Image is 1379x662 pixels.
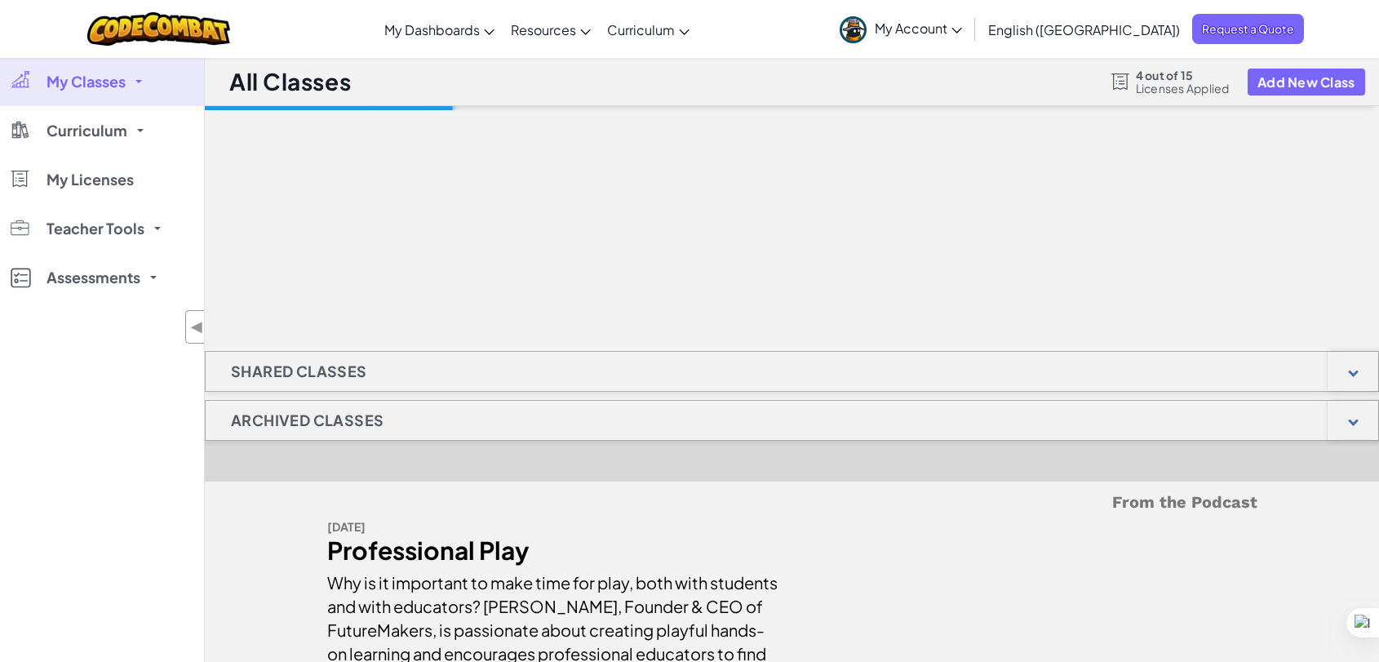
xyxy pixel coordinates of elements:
span: Teacher Tools [47,221,144,236]
h5: From the Podcast [327,490,1257,515]
h1: All Classes [229,66,351,97]
span: My Account [875,20,962,37]
div: Professional Play [327,539,780,562]
a: English ([GEOGRAPHIC_DATA]) [980,7,1188,51]
span: Curriculum [607,21,675,38]
img: avatar [840,16,867,43]
span: My Dashboards [384,21,480,38]
span: English ([GEOGRAPHIC_DATA]) [988,21,1180,38]
h1: Shared Classes [206,351,392,392]
span: Licenses Applied [1136,82,1230,95]
a: Curriculum [599,7,698,51]
span: Curriculum [47,123,127,138]
span: My Licenses [47,172,134,187]
h1: Archived Classes [206,400,409,441]
a: Resources [503,7,599,51]
div: [DATE] [327,515,780,539]
a: My Account [831,3,970,55]
span: ◀ [190,315,204,339]
span: My Classes [47,74,126,89]
span: 4 out of 15 [1136,69,1230,82]
a: Request a Quote [1192,14,1304,44]
button: Add New Class [1248,69,1365,96]
a: My Dashboards [376,7,503,51]
span: Assessments [47,270,140,285]
img: CodeCombat logo [87,12,230,46]
span: Resources [511,21,576,38]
